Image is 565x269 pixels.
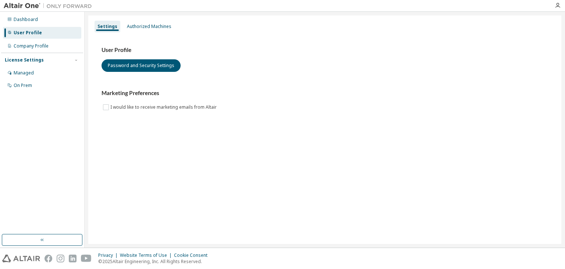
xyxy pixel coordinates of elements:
[5,57,44,63] div: License Settings
[14,70,34,76] div: Managed
[81,255,92,262] img: youtube.svg
[14,17,38,22] div: Dashboard
[102,59,181,72] button: Password and Security Settings
[2,255,40,262] img: altair_logo.svg
[98,252,120,258] div: Privacy
[102,90,548,97] h3: Marketing Preferences
[14,83,32,88] div: On Prem
[102,46,548,54] h3: User Profile
[69,255,77,262] img: linkedin.svg
[120,252,174,258] div: Website Terms of Use
[4,2,96,10] img: Altair One
[14,43,49,49] div: Company Profile
[97,24,117,29] div: Settings
[174,252,212,258] div: Cookie Consent
[14,30,42,36] div: User Profile
[45,255,52,262] img: facebook.svg
[127,24,171,29] div: Authorized Machines
[57,255,64,262] img: instagram.svg
[98,258,212,265] p: © 2025 Altair Engineering, Inc. All Rights Reserved.
[110,103,218,112] label: I would like to receive marketing emails from Altair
